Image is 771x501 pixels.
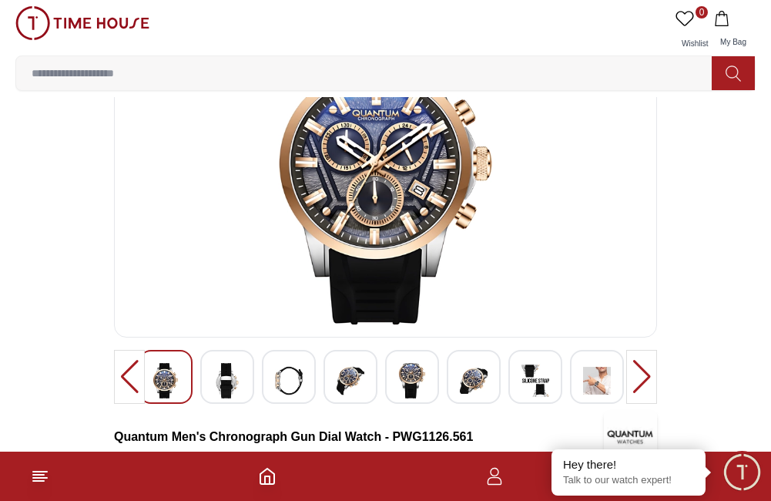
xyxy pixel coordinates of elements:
[275,363,303,398] img: QUANTUM Men's Chronograph Black Dial Watch - PWG1126.351
[711,6,756,55] button: My Bag
[460,363,488,398] img: QUANTUM Men's Chronograph Black Dial Watch - PWG1126.351
[604,410,657,464] img: Quantum Men's Chronograph Gun Dial Watch - PWG1126.561
[213,363,241,398] img: QUANTUM Men's Chronograph Black Dial Watch - PWG1126.351
[696,6,708,18] span: 0
[258,467,277,486] a: Home
[721,451,763,493] div: Chat Widget
[398,363,426,398] img: QUANTUM Men's Chronograph Black Dial Watch - PWG1126.351
[675,39,714,48] span: Wishlist
[563,474,694,487] p: Talk to our watch expert!
[563,457,694,472] div: Hey there!
[521,363,549,398] img: QUANTUM Men's Chronograph Black Dial Watch - PWG1126.351
[127,16,644,324] img: QUANTUM Men's Chronograph Black Dial Watch - PWG1126.351
[583,363,611,398] img: QUANTUM Men's Chronograph Black Dial Watch - PWG1126.351
[714,38,753,46] span: My Bag
[114,428,604,446] h3: Quantum Men's Chronograph Gun Dial Watch - PWG1126.561
[152,363,179,398] img: QUANTUM Men's Chronograph Black Dial Watch - PWG1126.351
[337,363,364,398] img: QUANTUM Men's Chronograph Black Dial Watch - PWG1126.351
[15,6,149,40] img: ...
[672,6,711,55] a: 0Wishlist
